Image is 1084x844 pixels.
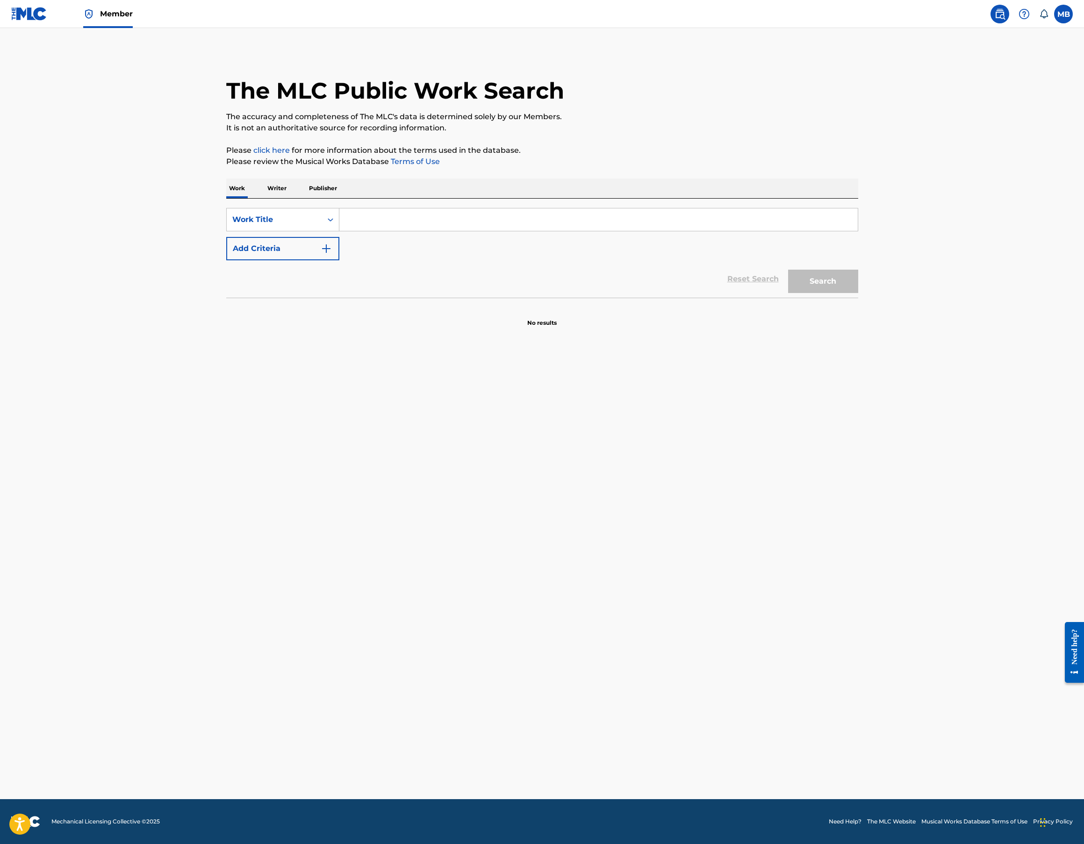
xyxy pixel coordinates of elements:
[232,214,316,225] div: Work Title
[51,817,160,826] span: Mechanical Licensing Collective © 2025
[1015,5,1034,23] div: Help
[253,146,290,155] a: click here
[226,156,858,167] p: Please review the Musical Works Database
[11,816,40,827] img: logo
[1019,8,1030,20] img: help
[991,5,1009,23] a: Public Search
[921,817,1027,826] a: Musical Works Database Terms of Use
[11,7,47,21] img: MLC Logo
[994,8,1005,20] img: search
[100,8,133,19] span: Member
[226,237,339,260] button: Add Criteria
[306,179,340,198] p: Publisher
[321,243,332,254] img: 9d2ae6d4665cec9f34b9.svg
[1037,799,1084,844] iframe: Chat Widget
[226,179,248,198] p: Work
[226,145,858,156] p: Please for more information about the terms used in the database.
[226,77,564,105] h1: The MLC Public Work Search
[1058,615,1084,690] iframe: Resource Center
[226,122,858,134] p: It is not an authoritative source for recording information.
[829,817,861,826] a: Need Help?
[226,111,858,122] p: The accuracy and completeness of The MLC's data is determined solely by our Members.
[527,308,557,327] p: No results
[867,817,916,826] a: The MLC Website
[226,208,858,298] form: Search Form
[83,8,94,20] img: Top Rightsholder
[1039,9,1048,19] div: Notifications
[1054,5,1073,23] div: User Menu
[265,179,289,198] p: Writer
[389,157,440,166] a: Terms of Use
[1040,808,1046,837] div: Drag
[1033,817,1073,826] a: Privacy Policy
